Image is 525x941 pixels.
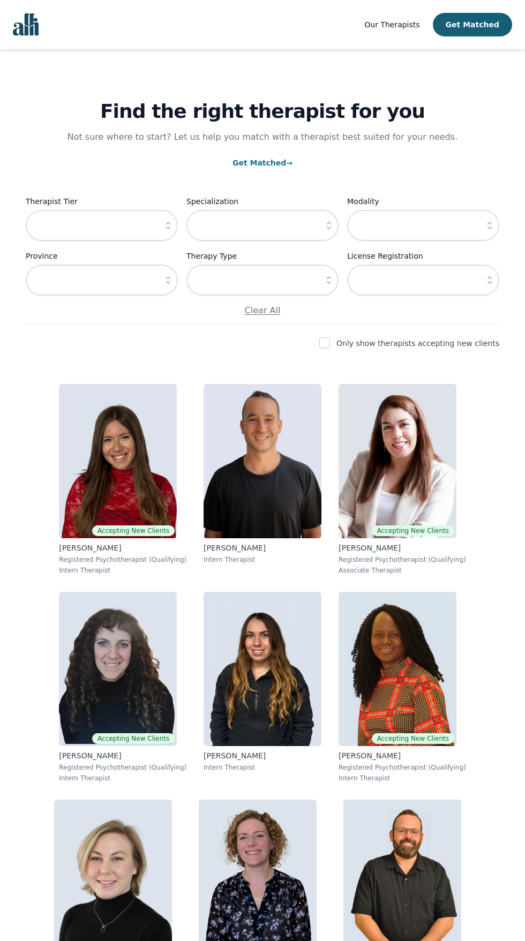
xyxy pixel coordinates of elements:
[26,101,499,122] h1: Find the right therapist for you
[330,375,475,583] a: Ava_PouyandehAccepting New Clients[PERSON_NAME]Registered Psychotherapist (Qualifying)Associate T...
[59,763,186,772] p: Registered Psychotherapist (Qualifying)
[339,763,466,772] p: Registered Psychotherapist (Qualifying)
[364,20,419,29] span: Our Therapists
[372,733,454,744] span: Accepting New Clients
[339,566,466,575] p: Associate Therapist
[57,131,468,144] p: Not sure where to start? Let us help you match with a therapist best suited for your needs.
[26,304,499,317] p: Clear All
[339,543,466,553] p: [PERSON_NAME]
[339,592,456,746] img: Grace_Nyamweya
[347,195,499,208] label: Modality
[59,750,186,761] p: [PERSON_NAME]
[364,18,419,31] a: Our Therapists
[347,250,499,262] label: License Registration
[50,583,195,791] a: Shira_BlakeAccepting New Clients[PERSON_NAME]Registered Psychotherapist (Qualifying)Intern Therapist
[59,592,177,746] img: Shira_Blake
[59,566,186,575] p: Intern Therapist
[204,555,321,564] p: Intern Therapist
[372,525,454,536] span: Accepting New Clients
[186,195,339,208] label: Specialization
[92,733,175,744] span: Accepting New Clients
[195,375,330,583] a: Kavon_Banejad[PERSON_NAME]Intern Therapist
[330,583,475,791] a: Grace_NyamweyaAccepting New Clients[PERSON_NAME]Registered Psychotherapist (Qualifying)Intern The...
[204,763,321,772] p: Intern Therapist
[50,375,195,583] a: Alisha_LevineAccepting New Clients[PERSON_NAME]Registered Psychotherapist (Qualifying)Intern Ther...
[339,384,456,538] img: Ava_Pouyandeh
[26,195,178,208] label: Therapist Tier
[13,13,39,36] img: alli logo
[336,339,499,348] label: Only show therapists accepting new clients
[92,525,175,536] span: Accepting New Clients
[339,750,466,761] p: [PERSON_NAME]
[339,774,466,782] p: Intern Therapist
[204,592,321,746] img: Mariangela_Servello
[186,250,339,262] label: Therapy Type
[339,555,466,564] p: Registered Psychotherapist (Qualifying)
[59,384,177,538] img: Alisha_Levine
[204,384,321,538] img: Kavon_Banejad
[433,13,512,36] button: Get Matched
[59,543,186,553] p: [PERSON_NAME]
[59,555,186,564] p: Registered Psychotherapist (Qualifying)
[232,159,292,167] a: Get Matched
[286,159,292,167] span: →
[59,774,186,782] p: Intern Therapist
[204,543,321,553] p: [PERSON_NAME]
[195,583,330,791] a: Mariangela_Servello[PERSON_NAME]Intern Therapist
[26,250,178,262] label: Province
[204,750,321,761] p: [PERSON_NAME]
